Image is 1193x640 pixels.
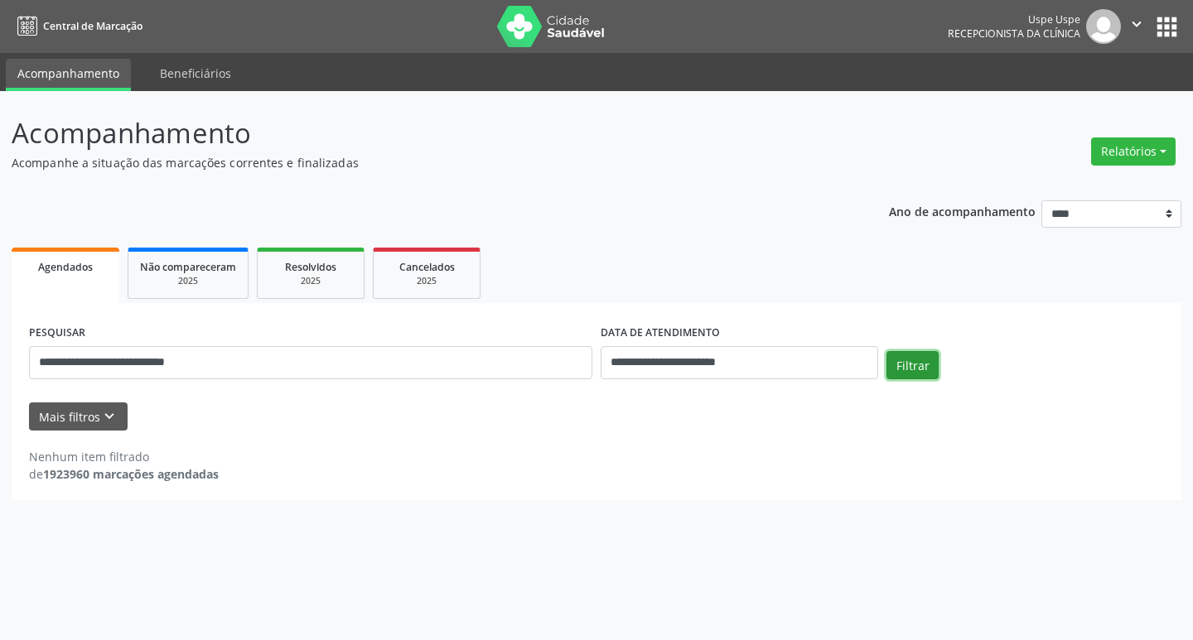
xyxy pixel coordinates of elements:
label: DATA DE ATENDIMENTO [601,320,720,346]
div: 2025 [269,275,352,287]
button: Filtrar [886,351,939,379]
span: Central de Marcação [43,19,142,33]
p: Ano de acompanhamento [889,200,1036,221]
button: apps [1152,12,1181,41]
a: Acompanhamento [6,59,131,91]
label: PESQUISAR [29,320,85,346]
div: Nenhum item filtrado [29,448,219,465]
span: Agendados [38,260,93,274]
button:  [1121,9,1152,44]
a: Beneficiários [148,59,243,88]
span: Não compareceram [140,260,236,274]
i:  [1128,15,1146,33]
img: img [1086,9,1121,44]
p: Acompanhamento [12,113,830,154]
strong: 1923960 marcações agendadas [43,466,219,482]
a: Central de Marcação [12,12,142,40]
button: Relatórios [1091,137,1176,166]
div: 2025 [140,275,236,287]
div: de [29,465,219,483]
span: Resolvidos [285,260,336,274]
div: Uspe Uspe [948,12,1080,26]
button: Mais filtroskeyboard_arrow_down [29,402,128,431]
div: 2025 [385,275,468,287]
span: Recepcionista da clínica [948,26,1080,41]
span: Cancelados [399,260,455,274]
i: keyboard_arrow_down [100,407,118,426]
p: Acompanhe a situação das marcações correntes e finalizadas [12,154,830,171]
